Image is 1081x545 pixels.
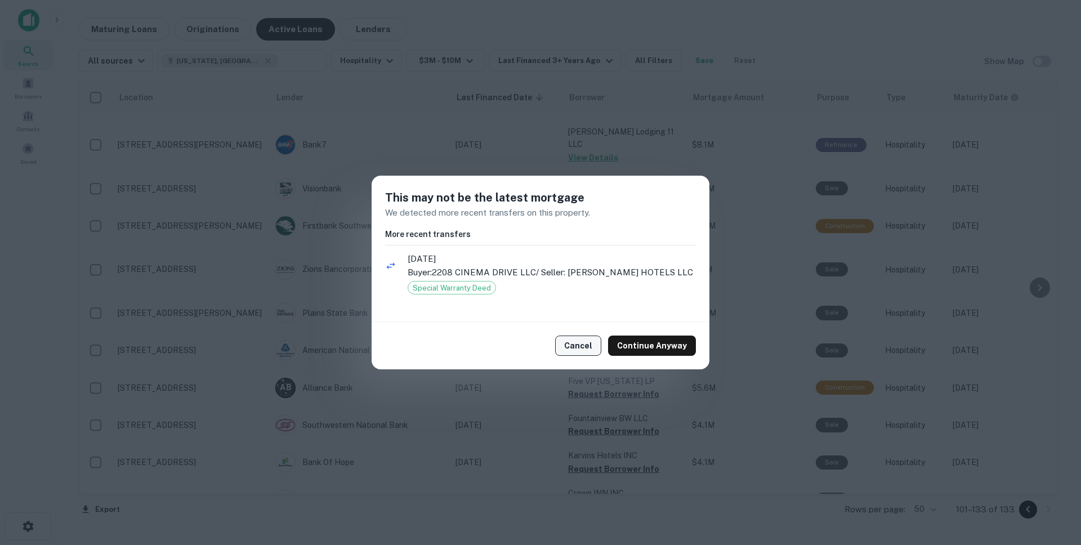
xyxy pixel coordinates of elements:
iframe: Chat Widget [1025,455,1081,509]
h6: More recent transfers [385,228,696,240]
button: Continue Anyway [608,336,696,356]
p: Buyer: 2208 CINEMA DRIVE LLC / Seller: [PERSON_NAME] HOTELS LLC [408,266,696,279]
h5: This may not be the latest mortgage [385,189,696,206]
div: Special Warranty Deed [408,281,496,294]
span: [DATE] [408,252,696,266]
button: Cancel [555,336,601,356]
span: Special Warranty Deed [408,283,495,294]
p: We detected more recent transfers on this property. [385,206,696,220]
